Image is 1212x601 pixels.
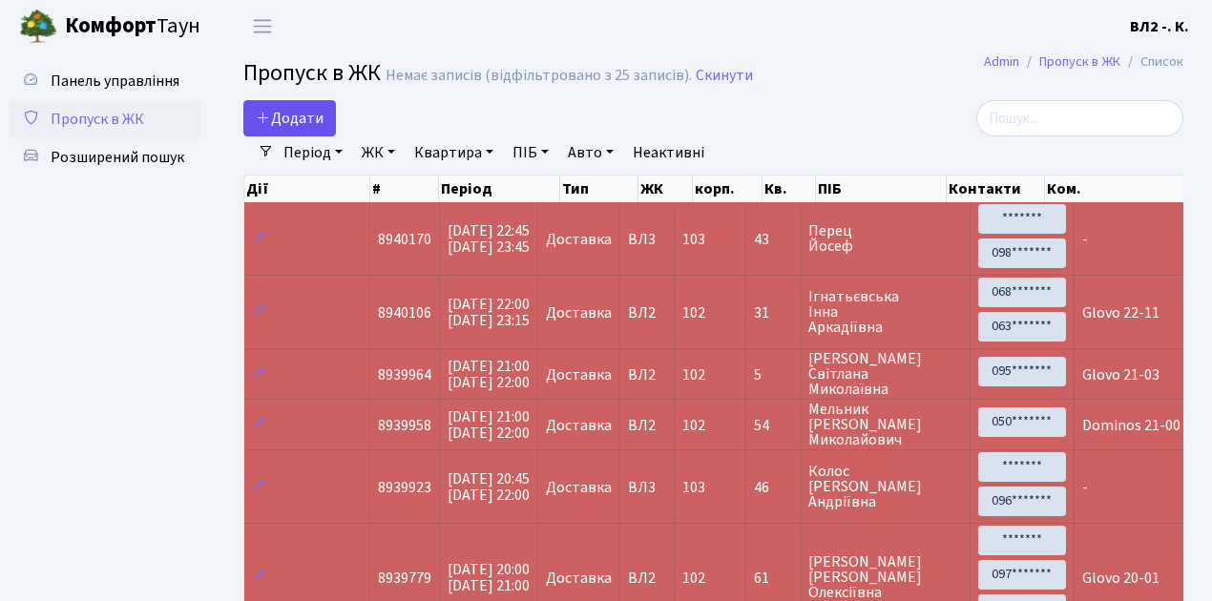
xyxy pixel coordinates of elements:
a: Скинути [696,67,753,85]
b: Комфорт [65,10,157,41]
img: logo.png [19,8,57,46]
span: [PERSON_NAME] [PERSON_NAME] Олексіївна [808,554,962,600]
span: ВЛ2 [628,305,666,321]
span: ВЛ2 [628,367,666,383]
span: Dominos 21-00 [1082,415,1181,436]
span: Таун [65,10,200,43]
span: ВЛ2 [628,418,666,433]
span: Доставка [546,305,612,321]
nav: breadcrumb [955,42,1212,82]
span: 8939923 [378,477,431,498]
a: Пропуск в ЖК [1039,52,1120,72]
input: Пошук... [976,100,1183,136]
span: Ігнатьєвська Інна Аркадіївна [808,289,962,335]
a: Авто [560,136,621,169]
span: Доставка [546,570,612,586]
span: Доставка [546,480,612,495]
span: 8939958 [378,415,431,436]
a: Квартира [407,136,501,169]
a: ПІБ [505,136,556,169]
span: - [1082,477,1088,498]
span: Glovo 20-01 [1082,568,1160,589]
th: корп. [693,176,763,202]
a: Пропуск в ЖК [10,100,200,138]
th: ПІБ [816,176,947,202]
span: 46 [754,480,792,495]
span: Розширений пошук [51,147,184,168]
span: Glovo 21-03 [1082,364,1160,385]
span: [PERSON_NAME] Світлана Миколаївна [808,351,962,397]
span: 102 [682,568,705,589]
span: 61 [754,570,792,586]
th: # [370,176,439,202]
li: Список [1120,52,1183,73]
a: ВЛ2 -. К. [1130,15,1189,38]
th: Кв. [763,176,816,202]
span: 102 [682,415,705,436]
th: Тип [560,176,638,202]
span: 8940170 [378,229,431,250]
div: Немає записів (відфільтровано з 25 записів). [386,67,692,85]
span: 5 [754,367,792,383]
span: - [1082,229,1088,250]
b: ВЛ2 -. К. [1130,16,1189,37]
span: Пропуск в ЖК [51,109,144,130]
th: ЖК [638,176,693,202]
span: ВЛ3 [628,232,666,247]
a: Admin [984,52,1019,72]
span: [DATE] 21:00 [DATE] 22:00 [448,406,530,444]
button: Переключити навігацію [239,10,286,42]
a: Розширений пошук [10,138,200,176]
span: [DATE] 22:45 [DATE] 23:45 [448,220,530,258]
a: ЖК [354,136,403,169]
th: Дії [244,176,370,202]
span: 8939964 [378,364,431,385]
span: 103 [682,477,705,498]
a: Додати [243,100,336,136]
a: Період [276,136,350,169]
span: Glovo 22-11 [1082,302,1160,323]
span: 43 [754,232,792,247]
span: Перец Йосеф [808,223,962,254]
span: [DATE] 22:00 [DATE] 23:15 [448,294,530,331]
span: Додати [256,108,324,129]
span: 102 [682,302,705,323]
span: ВЛ2 [628,570,666,586]
span: Мельник [PERSON_NAME] Миколайович [808,402,962,447]
span: 102 [682,364,705,385]
span: Панель управління [51,71,179,92]
span: Колос [PERSON_NAME] Андріївна [808,464,962,509]
span: 103 [682,229,705,250]
a: Неактивні [625,136,712,169]
span: [DATE] 21:00 [DATE] 22:00 [448,356,530,393]
span: 8940106 [378,302,431,323]
span: ВЛ3 [628,480,666,495]
span: Пропуск в ЖК [243,56,381,90]
span: [DATE] 20:45 [DATE] 22:00 [448,468,530,506]
span: 54 [754,418,792,433]
th: Період [439,176,560,202]
span: Доставка [546,367,612,383]
span: Доставка [546,418,612,433]
th: Контакти [947,176,1044,202]
span: 8939779 [378,568,431,589]
a: Панель управління [10,62,200,100]
span: Доставка [546,232,612,247]
span: [DATE] 20:00 [DATE] 21:00 [448,559,530,596]
span: 31 [754,305,792,321]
